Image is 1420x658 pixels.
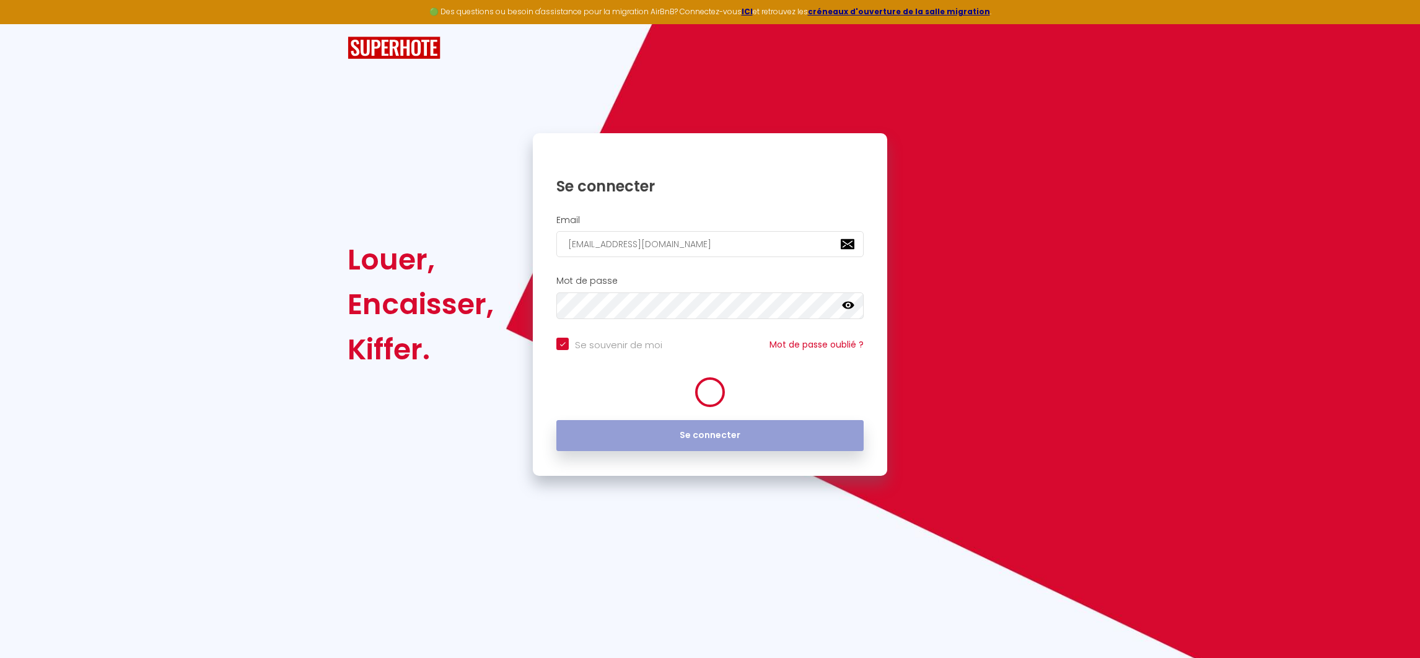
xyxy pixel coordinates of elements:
div: Encaisser, [348,282,494,327]
button: Ouvrir le widget de chat LiveChat [10,5,47,42]
a: créneaux d'ouverture de la salle migration [808,6,990,17]
h2: Mot de passe [556,276,864,286]
input: Ton Email [556,231,864,257]
a: ICI [742,6,753,17]
h2: Email [556,215,864,226]
div: Kiffer. [348,327,494,372]
img: SuperHote logo [348,37,440,59]
div: Louer, [348,237,494,282]
button: Se connecter [556,420,864,451]
a: Mot de passe oublié ? [769,338,864,351]
h1: Se connecter [556,177,864,196]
